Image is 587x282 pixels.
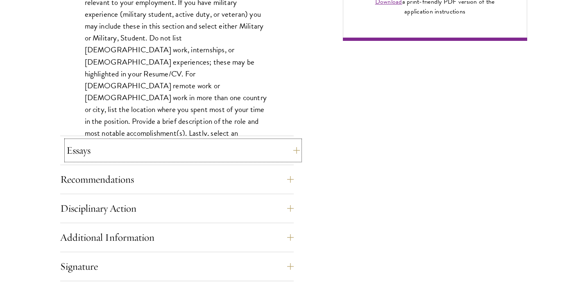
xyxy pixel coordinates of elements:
[60,257,294,276] button: Signature
[60,199,294,218] button: Disciplinary Action
[60,170,294,189] button: Recommendations
[66,141,300,160] button: Essays
[60,228,294,247] button: Additional Information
